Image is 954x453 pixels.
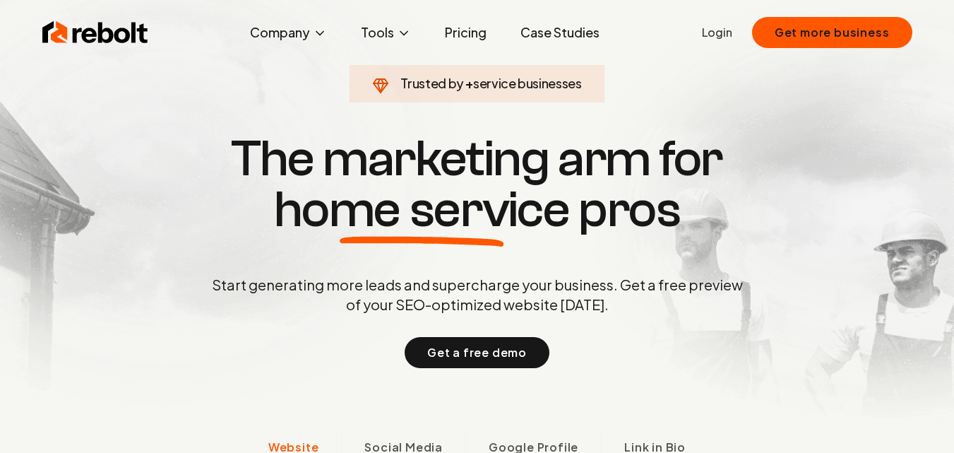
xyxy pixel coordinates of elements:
[239,18,338,47] button: Company
[350,18,422,47] button: Tools
[465,75,473,91] span: +
[405,337,549,368] button: Get a free demo
[400,75,463,91] span: Trusted by
[434,18,498,47] a: Pricing
[702,24,732,41] a: Login
[138,134,816,235] h1: The marketing arm for pros
[274,184,570,235] span: home service
[42,18,148,47] img: Rebolt Logo
[473,75,582,91] span: service businesses
[509,18,611,47] a: Case Studies
[752,17,912,48] button: Get more business
[209,275,746,314] p: Start generating more leads and supercharge your business. Get a free preview of your SEO-optimiz...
